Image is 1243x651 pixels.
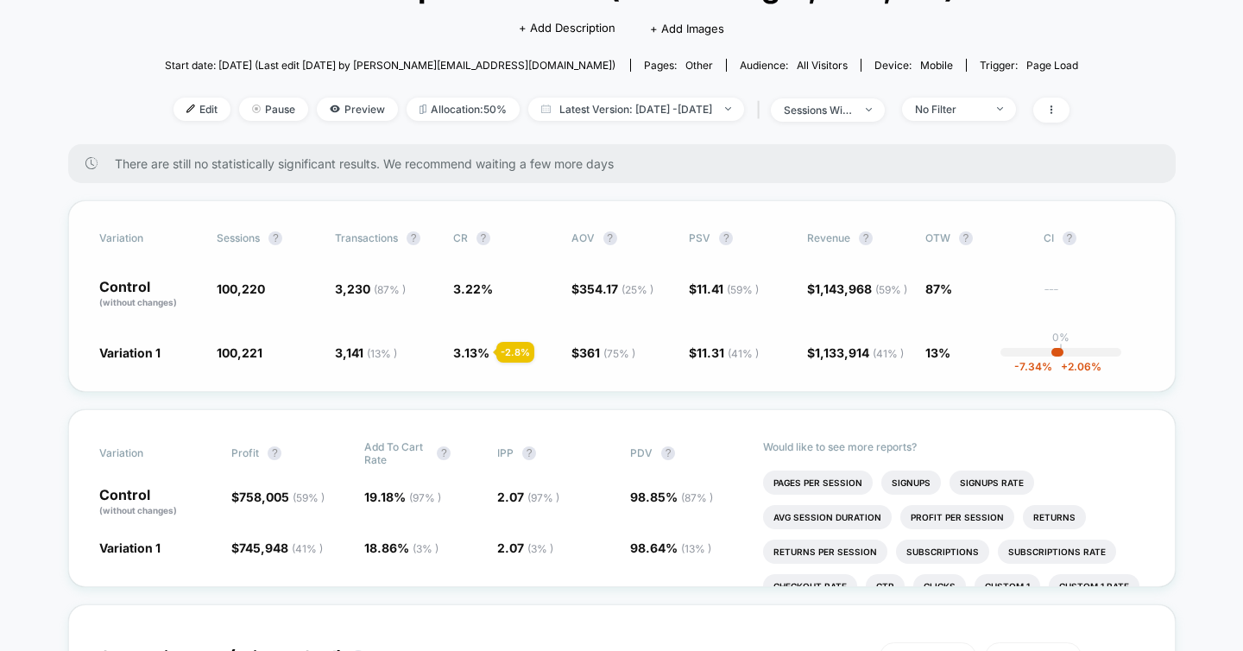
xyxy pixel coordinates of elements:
span: $ [689,281,759,296]
li: Custom 1 [975,574,1040,598]
span: PDV [630,446,653,459]
button: ? [268,231,282,245]
span: Transactions [335,231,398,244]
button: ? [959,231,973,245]
span: Edit [174,98,230,121]
span: ( 3 % ) [413,542,439,555]
p: Control [99,488,215,517]
button: ? [437,446,451,460]
span: other [685,59,713,72]
span: $ [807,345,904,360]
span: $ [807,281,907,296]
span: (without changes) [99,505,177,515]
span: 2.06 % [1052,360,1101,373]
span: ( 75 % ) [603,347,635,360]
li: Returns [1023,505,1086,529]
li: Custom 1 Rate [1049,574,1139,598]
span: Revenue [807,231,850,244]
li: Checkout Rate [763,574,857,598]
span: ( 87 % ) [374,283,406,296]
span: Variation [99,440,194,466]
span: 3.13 % [453,345,489,360]
p: 0% [1052,331,1069,344]
span: 87% [925,281,952,296]
span: Variation 1 [99,540,161,555]
span: 361 [579,345,635,360]
span: Variation [99,231,194,245]
li: Signups [881,471,941,495]
button: ? [603,231,617,245]
span: Sessions [217,231,260,244]
li: Subscriptions [896,540,989,564]
li: Signups Rate [950,471,1034,495]
div: sessions with impression [784,104,853,117]
span: $ [231,540,323,555]
span: ( 59 % ) [727,283,759,296]
span: 11.41 [697,281,759,296]
span: 100,220 [217,281,265,296]
li: Subscriptions Rate [998,540,1116,564]
span: 2.07 [497,540,553,555]
span: 13% [925,345,950,360]
div: Pages: [644,59,713,72]
img: edit [186,104,195,113]
img: end [725,107,731,111]
p: | [1059,344,1063,357]
div: Audience: [740,59,848,72]
img: end [252,104,261,113]
li: Clicks [913,574,966,598]
img: rebalance [420,104,426,114]
button: ? [407,231,420,245]
span: --- [1044,284,1145,309]
li: Ctr [866,574,905,598]
span: $ [571,345,635,360]
div: Trigger: [980,59,1078,72]
span: ( 41 % ) [728,347,759,360]
span: ( 87 % ) [681,491,713,504]
button: ? [522,446,536,460]
li: Avg Session Duration [763,505,892,529]
span: 3,230 [335,281,406,296]
span: 758,005 [239,490,325,504]
span: ( 41 % ) [873,347,904,360]
span: Add To Cart Rate [364,440,428,466]
button: ? [1063,231,1076,245]
span: $ [571,281,653,296]
img: end [866,108,872,111]
span: ( 97 % ) [527,491,559,504]
span: Variation 1 [99,345,161,360]
button: ? [859,231,873,245]
span: ( 3 % ) [527,542,553,555]
span: 98.64 % [630,540,711,555]
span: Start date: [DATE] (Last edit [DATE] by [PERSON_NAME][EMAIL_ADDRESS][DOMAIN_NAME]) [165,59,615,72]
span: Allocation: 50% [407,98,520,121]
span: ( 59 % ) [293,491,325,504]
span: 18.86 % [364,540,439,555]
span: 100,221 [217,345,262,360]
span: CI [1044,231,1139,245]
span: 11.31 [697,345,759,360]
li: Pages Per Session [763,471,873,495]
li: Profit Per Session [900,505,1014,529]
span: ( 25 % ) [621,283,653,296]
div: No Filter [915,103,984,116]
span: Pause [239,98,308,121]
div: - 2.8 % [496,342,534,363]
span: 354.17 [579,281,653,296]
span: + Add Images [650,22,724,35]
span: 1,133,914 [815,345,904,360]
span: PSV [689,231,710,244]
span: + Add Description [519,20,615,37]
span: 3.22 % [453,281,493,296]
span: $ [689,345,759,360]
button: ? [719,231,733,245]
span: 98.85 % [630,490,713,504]
span: (without changes) [99,297,177,307]
span: OTW [925,231,1020,245]
span: 3,141 [335,345,397,360]
span: Preview [317,98,398,121]
span: ( 97 % ) [409,491,441,504]
li: Returns Per Session [763,540,887,564]
img: calendar [541,104,551,113]
button: ? [268,446,281,460]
